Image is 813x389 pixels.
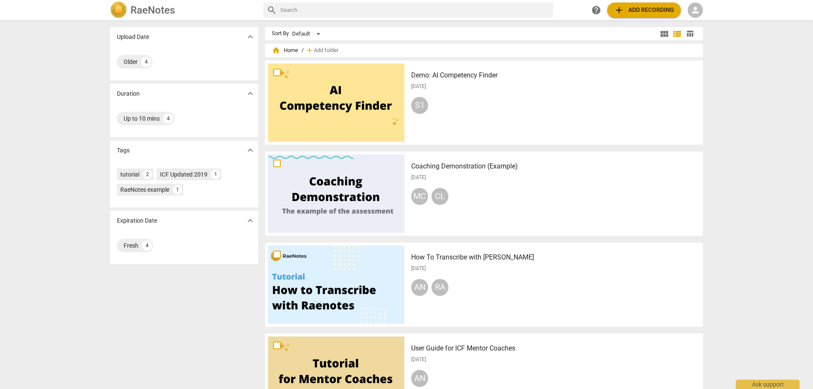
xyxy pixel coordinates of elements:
h3: Coaching Demonstration (Example) [411,161,701,171]
div: CL [431,188,448,205]
span: table_chart [686,30,694,38]
div: RA [431,279,448,296]
span: add [305,46,314,55]
div: 1 [211,170,220,179]
p: Upload Date [117,33,149,41]
span: Home [272,46,298,55]
div: 2 [143,170,152,179]
p: Expiration Date [117,216,157,225]
div: 1 [173,185,182,194]
div: Up to 10 mins [124,114,160,123]
span: [DATE] [411,174,426,181]
p: Duration [117,89,140,98]
div: Older [124,58,138,66]
span: view_module [659,29,669,39]
a: Help [589,3,604,18]
div: MC [411,188,428,205]
button: List view [671,28,683,40]
div: RaeNotes example [120,185,169,194]
div: AN [411,370,428,387]
span: home [272,46,280,55]
div: Fresh [124,241,138,250]
div: AN [411,279,428,296]
span: expand_more [245,215,255,226]
span: / [301,47,304,54]
div: Ask support [736,380,799,389]
a: Demo: AI Competency Finder[DATE]S1 [268,63,700,142]
button: Upload [607,3,681,18]
span: search [267,5,277,15]
button: Show more [244,214,257,227]
span: [DATE] [411,265,426,272]
div: S1 [411,97,428,114]
button: Show more [244,30,257,43]
h2: RaeNotes [130,4,175,16]
h3: Demo: AI Competency Finder [411,70,701,80]
a: LogoRaeNotes [110,2,257,19]
div: tutorial [120,170,139,179]
div: 4 [163,113,173,124]
button: Table view [683,28,696,40]
h3: How To Transcribe with RaeNotes [411,252,701,262]
span: expand_more [245,88,255,99]
button: Tile view [658,28,671,40]
div: Default [292,27,324,41]
span: Add recording [614,5,674,15]
span: add [614,5,624,15]
div: 4 [141,57,151,67]
input: Search [280,3,550,17]
img: Logo [110,2,127,19]
span: [DATE] [411,83,426,90]
button: Show more [244,144,257,157]
div: Sort By [272,30,289,37]
button: Show more [244,87,257,100]
span: view_list [672,29,682,39]
p: Tags [117,146,130,155]
div: 4 [142,240,152,251]
a: Coaching Demonstration (Example)[DATE]MCCL [268,154,700,233]
a: How To Transcribe with [PERSON_NAME][DATE]ANRA [268,246,700,324]
span: person [690,5,700,15]
span: expand_more [245,145,255,155]
span: Add folder [314,47,338,54]
div: ICF Updated 2019 [160,170,207,179]
h3: User Guide for ICF Mentor Coaches [411,343,701,353]
span: [DATE] [411,356,426,363]
span: expand_more [245,32,255,42]
span: help [591,5,601,15]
